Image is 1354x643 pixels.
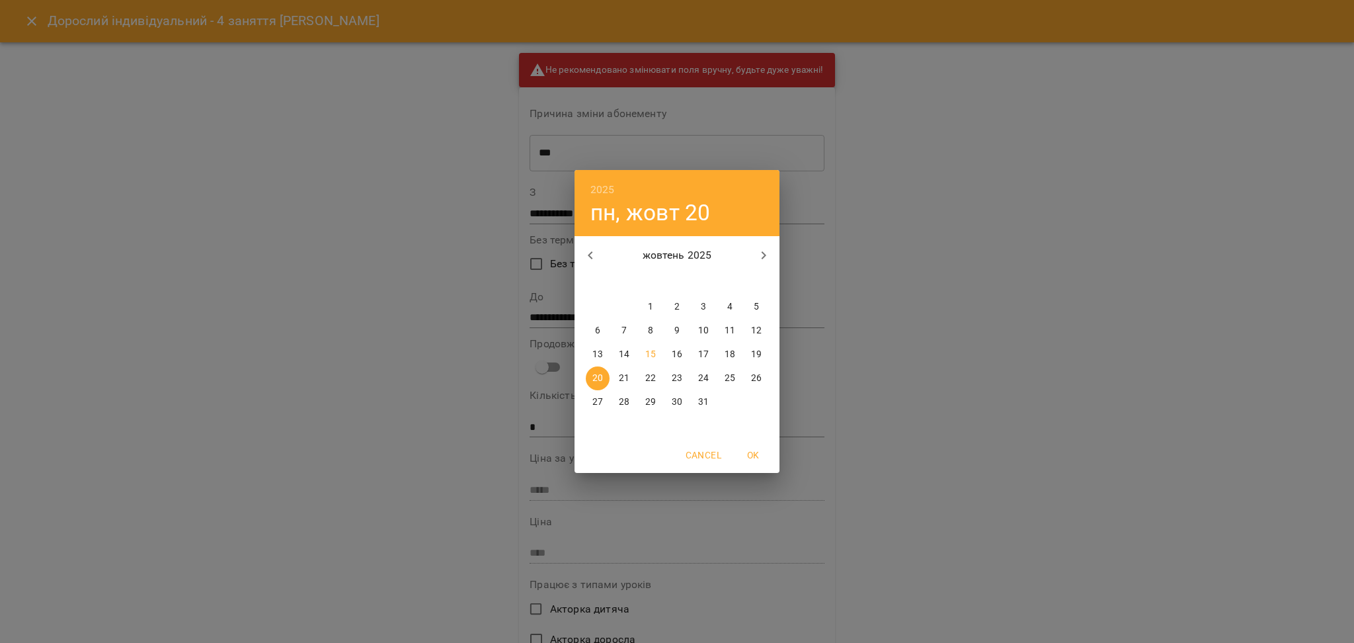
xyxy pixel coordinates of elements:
button: 13 [586,343,610,366]
p: 12 [751,324,762,337]
button: 11 [718,319,742,343]
button: 17 [692,343,715,366]
p: 21 [619,372,629,385]
p: 20 [592,372,603,385]
button: 2025 [590,181,615,199]
p: 7 [621,324,627,337]
span: нд [744,275,768,288]
button: 8 [639,319,662,343]
p: 23 [672,372,682,385]
button: 31 [692,390,715,414]
button: 25 [718,366,742,390]
button: OK [732,443,774,467]
button: 22 [639,366,662,390]
button: 19 [744,343,768,366]
button: 20 [586,366,610,390]
span: ср [639,275,662,288]
button: 28 [612,390,636,414]
p: 2 [674,300,680,314]
p: 18 [725,348,735,361]
span: сб [718,275,742,288]
p: 6 [595,324,600,337]
p: 25 [725,372,735,385]
p: 28 [619,396,629,409]
p: 31 [698,396,709,409]
p: 11 [725,324,735,337]
button: 15 [639,343,662,366]
p: 16 [672,348,682,361]
button: пн, жовт 20 [590,199,711,226]
button: 4 [718,295,742,319]
span: чт [665,275,689,288]
p: 26 [751,372,762,385]
button: 24 [692,366,715,390]
button: 30 [665,390,689,414]
p: 8 [648,324,653,337]
button: 6 [586,319,610,343]
p: 30 [672,396,682,409]
button: 18 [718,343,742,366]
button: 5 [744,295,768,319]
p: 17 [698,348,709,361]
p: 27 [592,396,603,409]
button: 29 [639,390,662,414]
button: 7 [612,319,636,343]
button: Cancel [680,443,727,467]
button: 21 [612,366,636,390]
button: 26 [744,366,768,390]
p: 9 [674,324,680,337]
button: 9 [665,319,689,343]
p: 22 [645,372,656,385]
p: 3 [701,300,706,314]
span: пт [692,275,715,288]
button: 3 [692,295,715,319]
span: пн [586,275,610,288]
p: 19 [751,348,762,361]
button: 16 [665,343,689,366]
p: 10 [698,324,709,337]
button: 2 [665,295,689,319]
button: 27 [586,390,610,414]
span: вт [612,275,636,288]
p: 1 [648,300,653,314]
button: 10 [692,319,715,343]
p: 29 [645,396,656,409]
span: Cancel [686,447,721,463]
p: 15 [645,348,656,361]
p: 24 [698,372,709,385]
p: 13 [592,348,603,361]
button: 1 [639,295,662,319]
button: 23 [665,366,689,390]
p: жовтень 2025 [606,247,748,263]
p: 5 [754,300,759,314]
p: 14 [619,348,629,361]
p: 4 [727,300,733,314]
span: OK [737,447,769,463]
button: 12 [744,319,768,343]
button: 14 [612,343,636,366]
